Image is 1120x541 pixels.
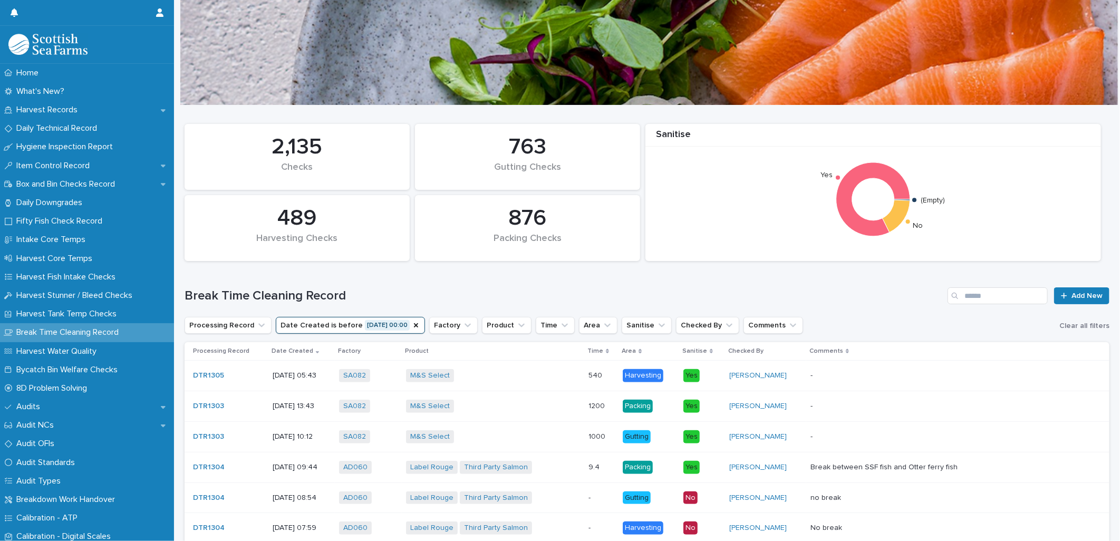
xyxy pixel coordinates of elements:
[676,317,739,334] button: Checked By
[588,461,602,472] p: 9.4
[12,365,126,375] p: Bycatch Bin Welfare Checks
[202,205,392,231] div: 489
[464,463,528,472] a: Third Party Salmon
[410,494,453,503] a: Label Rouge
[193,371,224,380] a: DTR1305
[343,402,366,411] a: SA082
[12,254,101,264] p: Harvest Core Temps
[202,134,392,160] div: 2,135
[273,524,331,533] p: [DATE] 07:59
[433,205,622,231] div: 876
[728,345,764,357] p: Checked By
[1071,292,1103,300] span: Add New
[185,361,1109,391] tr: DTR1305 [DATE] 05:43SA082 M&S Select 540540 HarvestingYes[PERSON_NAME] --
[338,345,361,357] p: Factory
[193,463,225,472] a: DTR1304
[343,524,368,533] a: AD060
[273,463,331,472] p: [DATE] 09:44
[623,369,663,382] div: Harvesting
[820,171,833,178] text: Yes
[193,494,225,503] a: DTR1304
[433,134,622,160] div: 763
[12,291,141,301] p: Harvest Stunner / Bleed Checks
[193,402,224,411] a: DTR1303
[587,345,603,357] p: Time
[12,402,49,412] p: Audits
[185,452,1109,482] tr: DTR1304 [DATE] 09:44AD060 Label Rouge Third Party Salmon 9.49.4 PackingYes[PERSON_NAME] Break bet...
[683,400,700,413] div: Yes
[273,494,331,503] p: [DATE] 08:54
[623,430,651,443] div: Gutting
[410,463,453,472] a: Label Rouge
[729,402,787,411] a: [PERSON_NAME]
[622,345,636,357] p: Area
[683,491,698,505] div: No
[433,233,622,255] div: Packing Checks
[921,197,945,204] text: (Empty)
[809,345,843,357] p: Comments
[193,432,224,441] a: DTR1303
[12,420,62,430] p: Audit NCs
[682,345,707,357] p: Sanitise
[645,129,1101,147] div: Sanitise
[1054,287,1109,304] a: Add New
[185,317,272,334] button: Processing Record
[12,327,127,337] p: Break Time Cleaning Record
[729,463,787,472] a: [PERSON_NAME]
[622,317,672,334] button: Sanitise
[579,317,617,334] button: Area
[464,524,528,533] a: Third Party Salmon
[683,521,698,535] div: No
[913,221,923,229] text: No
[185,288,943,304] h1: Break Time Cleaning Record
[810,430,815,441] p: -
[588,491,593,503] p: -
[12,142,121,152] p: Hygiene Inspection Report
[185,482,1109,513] tr: DTR1304 [DATE] 08:54AD060 Label Rouge Third Party Salmon -- GuttingNo[PERSON_NAME] no breakno break
[405,345,429,357] p: Product
[193,345,249,357] p: Processing Record
[588,430,607,441] p: 1000
[810,369,815,380] p: -
[12,216,111,226] p: Fifty Fish Check Record
[729,494,787,503] a: [PERSON_NAME]
[12,161,98,171] p: Item Control Record
[588,400,607,411] p: 1200
[12,495,123,505] p: Breakdown Work Handover
[185,421,1109,452] tr: DTR1303 [DATE] 10:12SA082 M&S Select 10001000 GuttingYes[PERSON_NAME] --
[482,317,532,334] button: Product
[12,68,47,78] p: Home
[464,494,528,503] a: Third Party Salmon
[1055,318,1109,334] button: Clear all filters
[588,369,604,380] p: 540
[410,432,450,441] a: M&S Select
[623,461,653,474] div: Packing
[410,371,450,380] a: M&S Select
[12,198,91,208] p: Daily Downgrades
[729,432,787,441] a: [PERSON_NAME]
[8,34,88,55] img: mMrefqRFQpe26GRNOUkG
[343,494,368,503] a: AD060
[744,317,803,334] button: Comments
[12,123,105,133] p: Daily Technical Record
[273,402,331,411] p: [DATE] 13:43
[729,524,787,533] a: [PERSON_NAME]
[536,317,575,334] button: Time
[683,369,700,382] div: Yes
[12,86,73,96] p: What's New?
[185,391,1109,422] tr: DTR1303 [DATE] 13:43SA082 M&S Select 12001200 PackingYes[PERSON_NAME] --
[948,287,1048,304] div: Search
[12,272,124,282] p: Harvest Fish Intake Checks
[683,430,700,443] div: Yes
[623,521,663,535] div: Harvesting
[343,432,366,441] a: SA082
[410,524,453,533] a: Label Rouge
[810,461,960,472] p: Break between SSF fish and Otter ferry fish
[273,432,331,441] p: [DATE] 10:12
[193,524,225,533] a: DTR1304
[202,233,392,255] div: Harvesting Checks
[12,513,86,523] p: Calibration - ATP
[623,491,651,505] div: Gutting
[433,162,622,184] div: Gutting Checks
[276,317,425,334] button: Date Created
